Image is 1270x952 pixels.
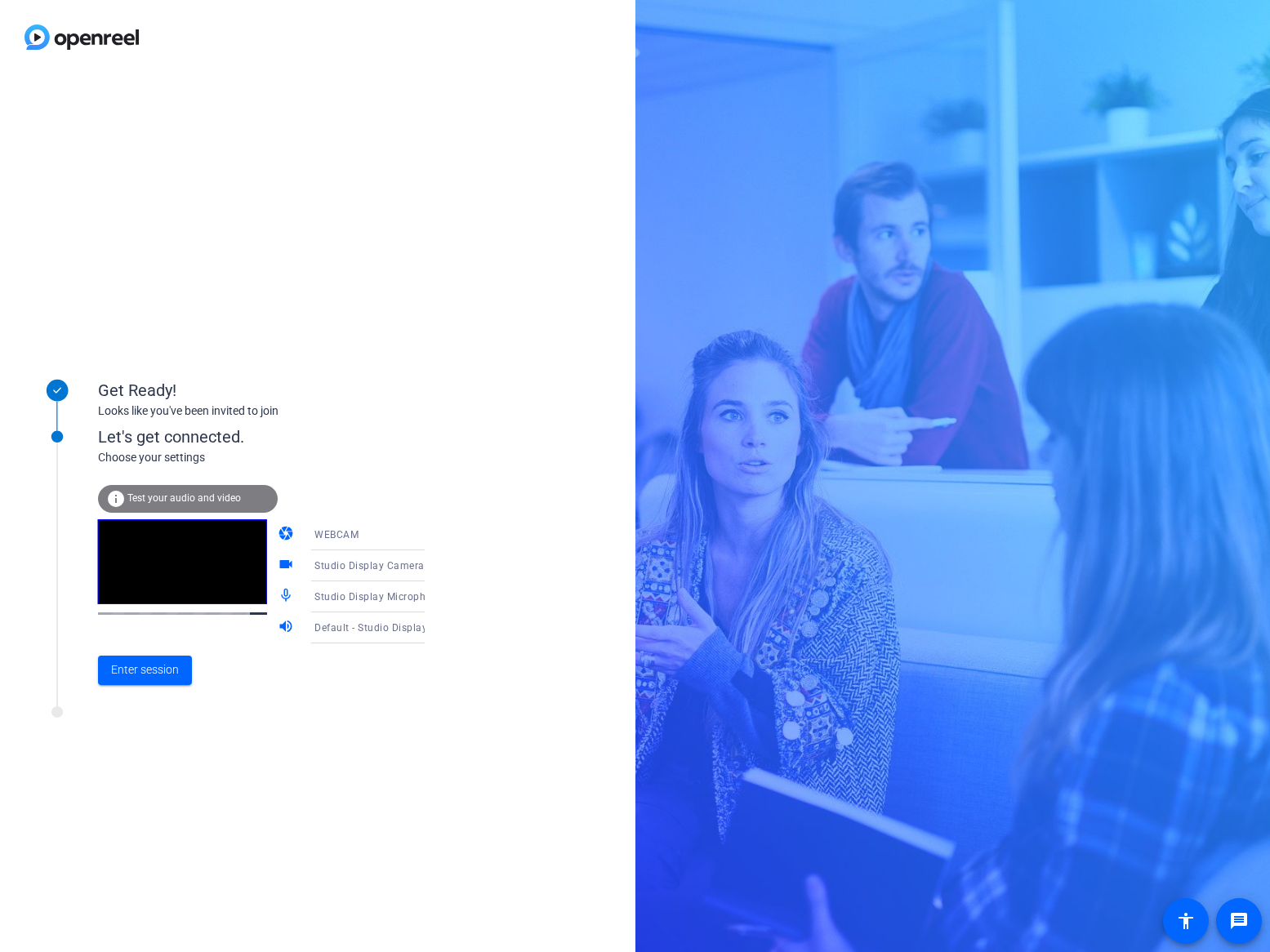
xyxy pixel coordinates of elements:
[98,449,458,466] div: Choose your settings
[1229,911,1249,931] mat-icon: message
[98,425,458,449] div: Let's get connected.
[127,492,241,504] span: Test your audio and video
[314,621,535,634] span: Default - Studio Display Speakers (05ac:1114)
[98,378,425,403] div: Get Ready!
[314,558,486,572] span: Studio Display Camera (15bc:0000)
[98,656,192,685] button: Enter session
[1176,911,1196,931] mat-icon: accessibility
[278,556,297,576] mat-icon: videocam
[278,525,297,545] mat-icon: camera
[106,489,126,509] mat-icon: info
[111,661,179,678] span: Enter session
[314,589,505,603] span: Studio Display Microphone (05ac:1114)
[278,618,297,638] mat-icon: volume_up
[278,587,297,607] mat-icon: mic_none
[314,529,359,541] span: WEBCAM
[98,403,425,420] div: Looks like you've been invited to join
